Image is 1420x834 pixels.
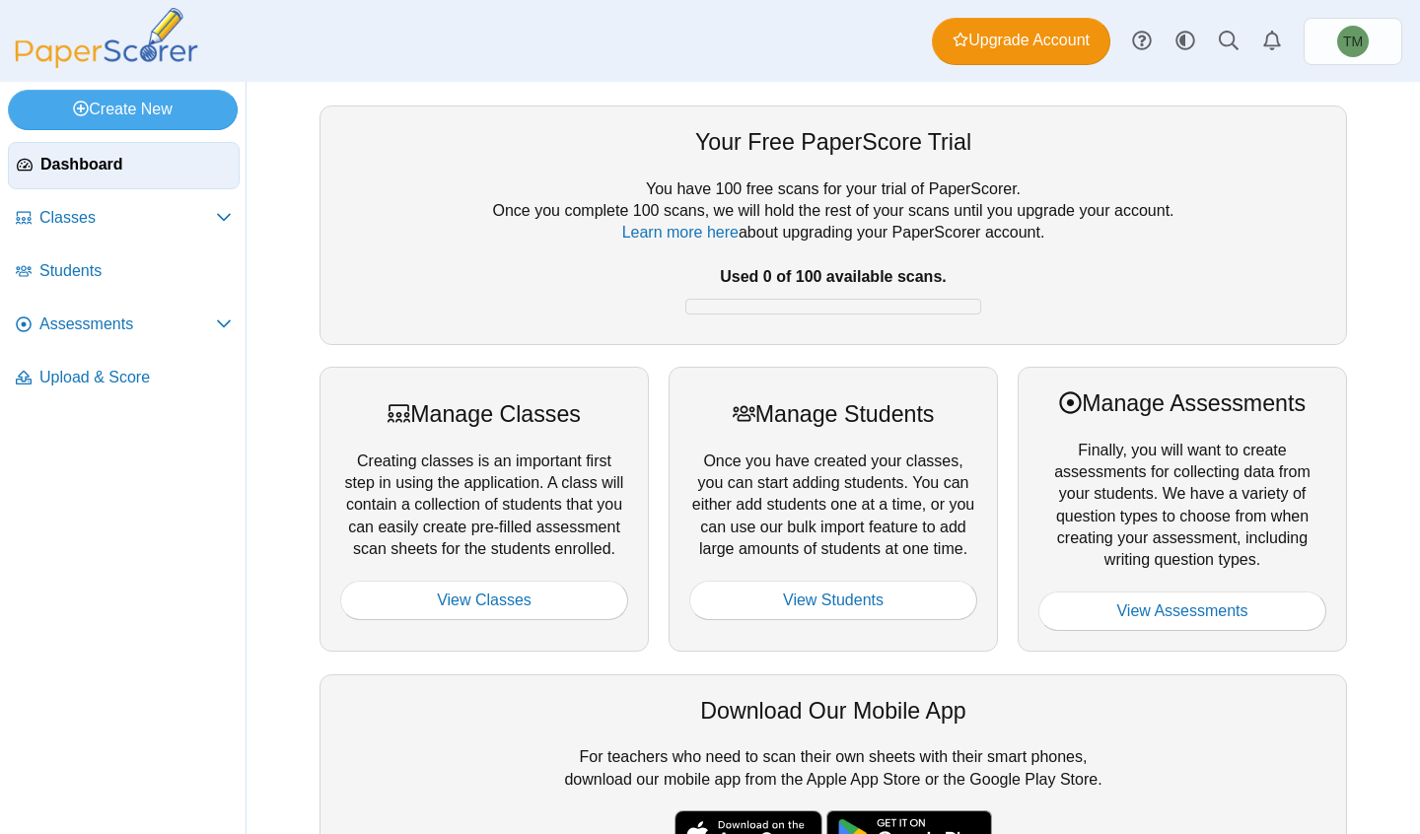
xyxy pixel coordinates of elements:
[1337,26,1369,57] span: Tyrone Philippe Mauricio
[1018,367,1347,652] div: Finally, you will want to create assessments for collecting data from your students. We have a va...
[8,54,205,71] a: PaperScorer
[340,126,1326,158] div: Your Free PaperScore Trial
[689,398,977,430] div: Manage Students
[1343,35,1363,48] span: Tyrone Philippe Mauricio
[1250,20,1294,63] a: Alerts
[319,367,649,652] div: Creating classes is an important first step in using the application. A class will contain a coll...
[8,90,238,129] a: Create New
[1038,387,1326,419] div: Manage Assessments
[340,581,628,620] a: View Classes
[8,302,240,349] a: Assessments
[8,142,240,189] a: Dashboard
[622,224,739,241] a: Learn more here
[340,178,1326,324] div: You have 100 free scans for your trial of PaperScorer. Once you complete 100 scans, we will hold ...
[8,248,240,296] a: Students
[932,18,1110,65] a: Upgrade Account
[40,154,231,175] span: Dashboard
[720,268,946,285] b: Used 0 of 100 available scans.
[689,581,977,620] a: View Students
[1038,591,1326,631] a: View Assessments
[669,367,998,652] div: Once you have created your classes, you can start adding students. You can either add students on...
[39,313,216,335] span: Assessments
[340,398,628,430] div: Manage Classes
[1304,18,1402,65] a: Tyrone Philippe Mauricio
[340,695,1326,727] div: Download Our Mobile App
[8,355,240,402] a: Upload & Score
[8,8,205,68] img: PaperScorer
[39,367,232,388] span: Upload & Score
[953,30,1090,51] span: Upgrade Account
[39,207,216,229] span: Classes
[39,260,232,282] span: Students
[8,195,240,243] a: Classes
